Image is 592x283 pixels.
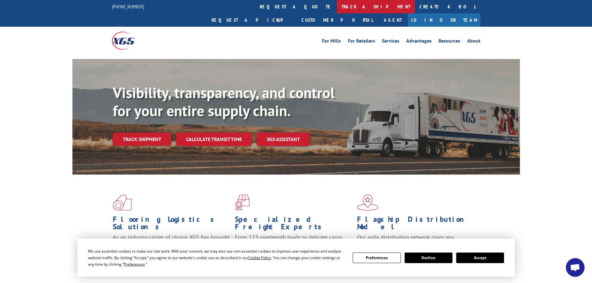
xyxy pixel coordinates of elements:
[176,133,252,146] a: Calculate transit time
[348,39,375,45] a: For Retailers
[357,194,379,211] img: xgs-icon-flagship-distribution-model-red
[113,194,132,211] img: xgs-icon-total-supply-chain-intelligence-red
[357,234,471,248] span: Our agile distribution network gives you nationwide inventory management on demand.
[322,39,341,45] a: For Mills
[112,3,144,10] a: [PHONE_NUMBER]
[467,39,480,45] a: About
[408,13,480,27] a: Join Our Team
[406,39,432,45] a: Advantages
[353,253,401,263] button: Preferences
[378,13,408,27] a: Agent
[88,248,345,267] div: We use essential cookies to make our site work. With your consent, we may also use non-essential ...
[113,216,230,234] h1: Flooring Logistics Solutions
[113,234,230,256] span: As an industry carrier of choice, XGS has brought innovation and dedication to flooring logistics...
[235,194,250,211] img: xgs-icon-focused-on-flooring-red
[405,253,452,263] button: Decline
[113,83,335,120] b: Visibility, transparency, and control for your entire supply chain.
[456,253,504,263] button: Accept
[357,216,475,234] h1: Flagship Distribution Model
[438,39,460,45] a: Resources
[382,39,399,45] a: Services
[297,13,378,27] a: Customer Portal
[113,133,171,146] a: Track shipment
[207,13,297,27] a: Request a pickup
[235,216,352,234] h1: Specialized Freight Experts
[124,262,145,267] span: Preferences
[257,133,310,146] a: XGS ASSISTANT
[77,239,515,277] div: Cookie Consent Prompt
[248,255,271,260] span: Cookie Policy
[566,258,585,277] a: Open chat
[235,234,352,261] p: From 123 overlength loads to delicate cargo, our experienced staff knows the best way to move you...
